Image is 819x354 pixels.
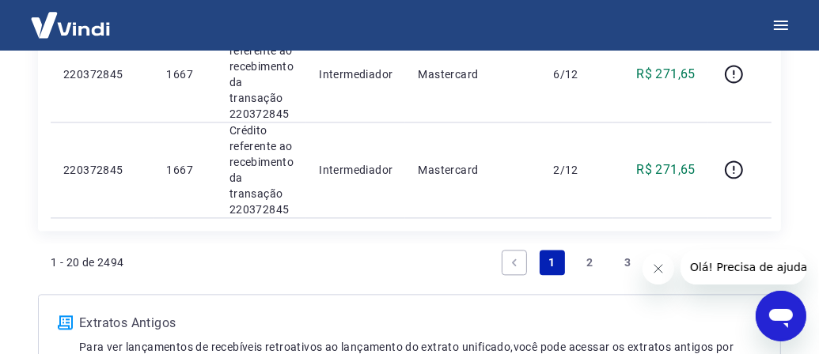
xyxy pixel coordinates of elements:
p: 1667 [166,162,203,178]
span: Olá! Precisa de ajuda? [9,11,133,24]
p: 1 - 20 de 2494 [51,254,124,270]
p: 220372845 [63,162,141,178]
a: Page 3 [616,250,641,275]
p: Crédito referente ao recebimento da transação 220372845 [229,122,294,217]
iframe: Mensagem da empresa [681,250,806,284]
p: Mastercard [418,162,528,178]
img: Vindi [19,1,122,49]
iframe: Botão para abrir a janela de mensagens [756,291,806,341]
p: 2/12 [553,162,600,178]
p: Crédito referente ao recebimento da transação 220372845 [229,27,294,122]
p: Extratos Antigos [79,314,761,333]
p: R$ 271,65 [636,160,696,179]
iframe: Fechar mensagem [643,253,674,284]
a: Page 2 [578,250,603,275]
a: Page 1 is your current page [540,250,565,275]
img: ícone [58,315,73,330]
p: Mastercard [418,66,528,82]
a: Previous page [502,250,527,275]
p: 1667 [166,66,203,82]
ul: Pagination [495,243,768,281]
p: 220372845 [63,66,141,82]
p: Intermediador [319,66,392,82]
p: Intermediador [319,162,392,178]
p: R$ 271,65 [636,65,696,84]
p: 6/12 [553,66,600,82]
